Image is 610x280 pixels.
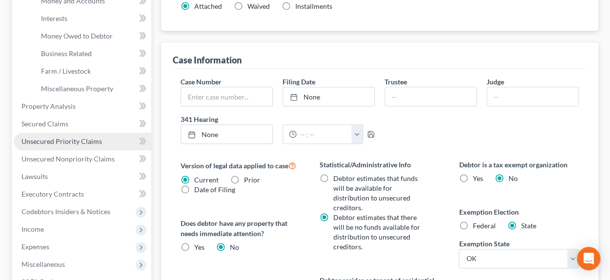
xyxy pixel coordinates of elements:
span: Codebtors Insiders & Notices [21,207,110,216]
label: Trustee [385,77,407,87]
a: None [283,87,374,106]
span: No [508,174,517,182]
span: Money Owed to Debtor [41,32,113,40]
label: Does debtor have any property that needs immediate attention? [181,218,300,239]
span: State [521,221,536,230]
label: Case Number [181,77,222,87]
a: Unsecured Nonpriority Claims [14,150,151,168]
label: Version of legal data applied to case [181,160,300,171]
input: -- : -- [297,125,352,143]
a: Farm / Livestock [33,62,151,80]
span: Income [21,225,44,233]
span: Expenses [21,242,49,251]
span: Executory Contracts [21,190,84,198]
a: Business Related [33,45,151,62]
span: Yes [472,174,483,182]
a: Property Analysis [14,98,151,115]
label: Exemption State [459,239,509,249]
span: Unsecured Nonpriority Claims [21,155,115,163]
span: Yes [194,243,204,251]
a: Miscellaneous Property [33,80,151,98]
span: Current [194,176,219,184]
span: Federal [472,221,495,230]
span: Property Analysis [21,102,76,110]
span: Installments [295,2,332,10]
a: Interests [33,10,151,27]
a: Money Owed to Debtor [33,27,151,45]
span: Waived [247,2,270,10]
label: Judge [487,77,504,87]
a: Executory Contracts [14,185,151,203]
label: 341 Hearing [176,114,380,124]
span: Secured Claims [21,120,68,128]
label: Statistical/Administrative Info [320,160,439,170]
span: Miscellaneous [21,260,65,268]
input: -- [487,87,578,106]
span: Date of Filing [194,185,235,194]
span: Debtor estimates that funds will be available for distribution to unsecured creditors. [333,174,418,212]
input: Enter case number... [181,87,272,106]
span: Attached [194,2,222,10]
label: Debtor is a tax exempt organization [459,160,578,170]
a: Lawsuits [14,168,151,185]
span: Unsecured Priority Claims [21,137,102,145]
span: Miscellaneous Property [41,84,113,93]
span: Debtor estimates that there will be no funds available for distribution to unsecured creditors. [333,213,420,251]
span: No [230,243,239,251]
input: -- [385,87,476,106]
span: Lawsuits [21,172,48,180]
span: Farm / Livestock [41,67,91,75]
div: Open Intercom Messenger [577,247,600,270]
span: Interests [41,14,67,22]
label: Filing Date [283,77,315,87]
span: Business Related [41,49,92,58]
label: Exemption Election [459,207,578,217]
div: Case Information [173,54,242,66]
a: None [181,125,272,143]
a: Secured Claims [14,115,151,133]
a: Unsecured Priority Claims [14,133,151,150]
span: Prior [244,176,260,184]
